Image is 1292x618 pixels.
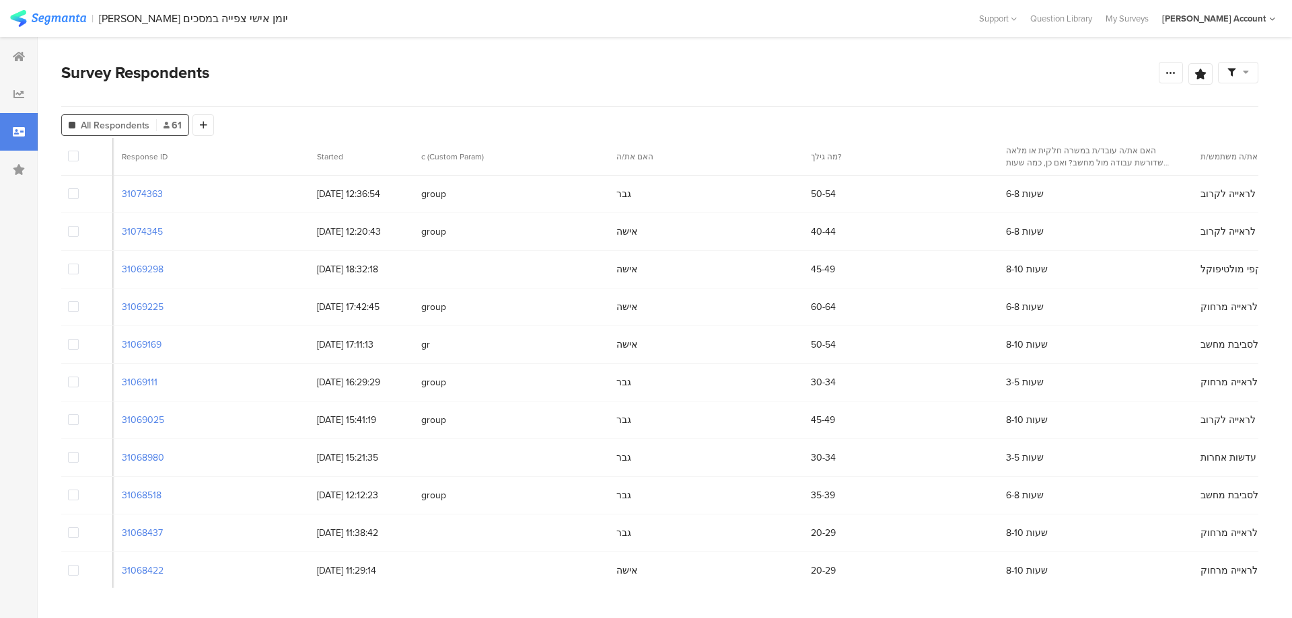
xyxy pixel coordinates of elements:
span: gr [421,338,603,352]
span: [DATE] 17:42:45 [317,300,408,314]
section: האם את/ה [616,151,789,163]
span: Started [317,151,343,163]
div: [PERSON_NAME] Account [1162,12,1266,25]
section: 31069111 [122,375,157,389]
span: [DATE] 16:29:29 [317,375,408,389]
span: 8-10 שעות [1006,564,1048,578]
section: האם את/ה עובד/ת במשרה חלקית או מלאה שדורשת עבודה מול מחשב? ואם כן, כמה שעות ביום ממוצע את/ה עובד/ת? [1006,145,1178,169]
span: 60-64 [811,300,836,314]
section: 31074363 [122,187,163,201]
span: אישה [616,338,637,352]
section: 31068437 [122,526,163,540]
a: Question Library [1024,12,1099,25]
section: 31069025 [122,413,164,427]
span: 50-54 [811,187,836,201]
span: 3-5 שעות [1006,375,1044,389]
span: [DATE] 12:20:43 [317,225,408,239]
span: גבר [616,413,631,427]
span: group [421,300,603,314]
span: All Respondents [81,118,149,132]
div: Support [979,8,1017,29]
span: אישה [616,300,637,314]
span: 35-39 [811,488,835,502]
span: אישה [616,225,637,239]
span: c (Custom Param) [421,151,484,163]
span: 30-34 [811,375,836,389]
span: [DATE] 11:29:14 [317,564,408,578]
span: גבר [616,526,631,540]
span: 6-8 שעות [1006,225,1044,239]
span: 6-8 שעות [1006,187,1044,201]
span: group [421,375,603,389]
span: 30-34 [811,451,836,465]
span: Response ID [122,151,168,163]
span: גבר [616,187,631,201]
span: 20-29 [811,526,836,540]
span: 45-49 [811,413,835,427]
span: 8-10 שעות [1006,262,1048,276]
span: 40-44 [811,225,836,239]
span: 8-10 שעות [1006,526,1048,540]
span: 3-5 שעות [1006,451,1044,465]
span: 61 [164,118,182,132]
span: 20-29 [811,564,836,578]
span: 50-54 [811,338,836,352]
span: group [421,413,603,427]
div: [PERSON_NAME] יומן אישי צפייה במסכים [99,12,288,25]
section: 31069169 [122,338,161,352]
span: אישה [616,564,637,578]
section: 31068980 [122,451,164,465]
span: group [421,225,603,239]
span: Survey Respondents [61,61,209,85]
span: 8-10 שעות [1006,413,1048,427]
a: My Surveys [1099,12,1155,25]
section: 31068422 [122,564,164,578]
span: 6-8 שעות [1006,300,1044,314]
section: 31068518 [122,488,161,502]
img: segmanta logo [10,10,86,27]
span: 8-10 שעות [1006,338,1048,352]
span: [DATE] 11:38:42 [317,526,408,540]
section: 31074345 [122,225,163,239]
span: גבר [616,375,631,389]
div: | [92,11,94,26]
span: משקפי מולטיפוקל [1200,262,1275,276]
span: group [421,488,603,502]
section: מה גילך? [811,151,983,163]
span: 6-8 שעות [1006,488,1044,502]
span: [DATE] 15:41:19 [317,413,408,427]
span: אישה [616,262,637,276]
span: גבר [616,451,631,465]
span: 45-49 [811,262,835,276]
span: [DATE] 15:21:35 [317,451,408,465]
span: [DATE] 12:36:54 [317,187,408,201]
span: group [421,187,603,201]
span: [DATE] 18:32:18 [317,262,408,276]
section: 31069225 [122,300,164,314]
span: גבר [616,488,631,502]
span: [DATE] 17:11:13 [317,338,408,352]
section: 31069298 [122,262,164,276]
span: [DATE] 12:12:23 [317,488,408,502]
